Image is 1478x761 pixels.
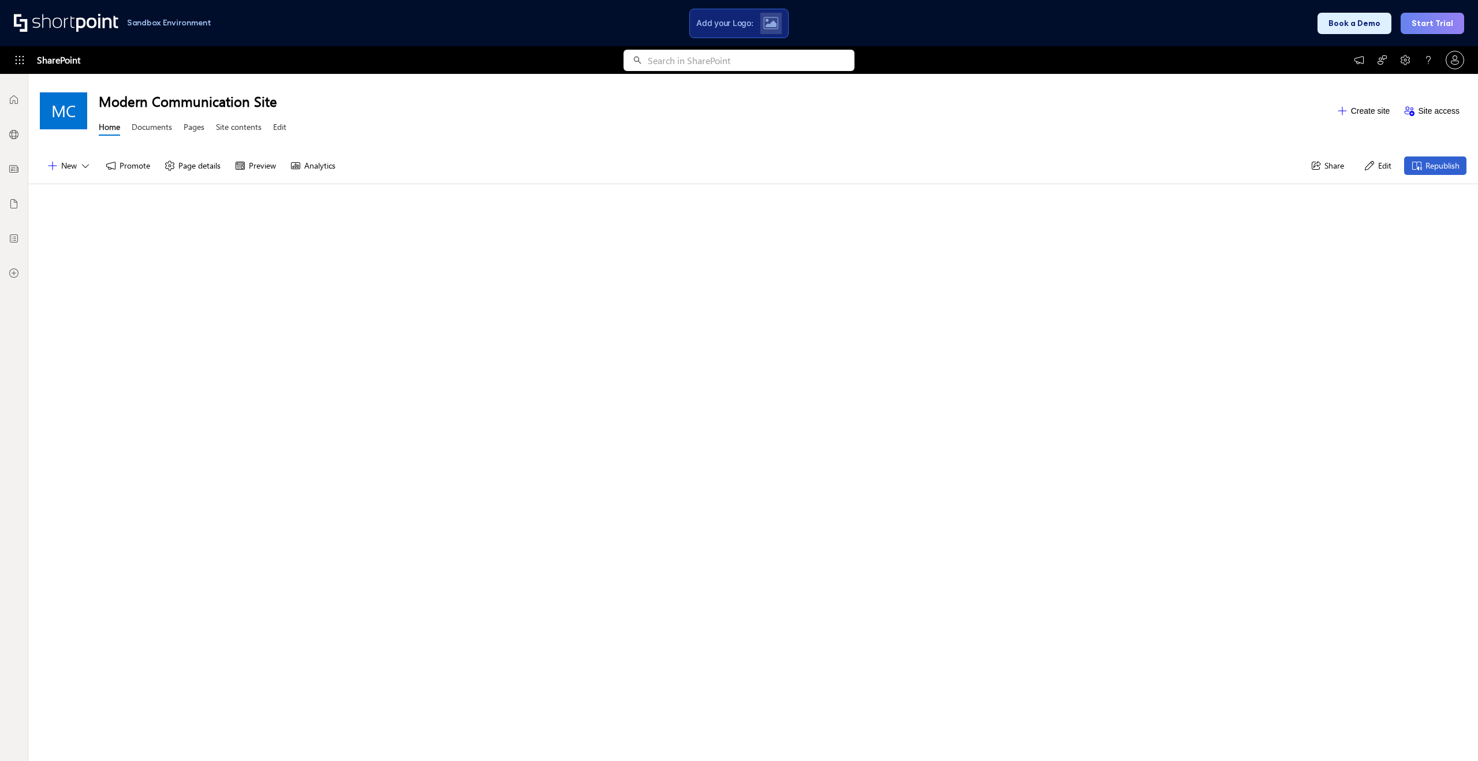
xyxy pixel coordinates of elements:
[132,121,172,136] a: Documents
[1357,156,1398,175] button: Edit
[1317,13,1391,34] button: Book a Demo
[51,102,76,120] span: MC
[216,121,262,136] a: Site contents
[1397,102,1466,120] button: Site access
[1330,102,1397,120] button: Create site
[1404,156,1466,175] button: Republish
[763,17,778,29] img: Upload logo
[1420,706,1478,761] iframe: Chat Widget
[648,50,854,71] input: Search in SharePoint
[283,156,342,175] button: Analytics
[37,46,80,74] span: SharePoint
[40,156,98,175] button: New
[273,121,286,136] a: Edit
[184,121,204,136] a: Pages
[99,121,120,136] a: Home
[99,92,1330,110] h1: Modern Communication Site
[157,156,227,175] button: Page details
[127,20,211,26] h1: Sandbox Environment
[98,156,157,175] button: Promote
[696,18,753,28] span: Add your Logo:
[1401,13,1464,34] button: Start Trial
[1303,156,1351,175] button: Share
[227,156,283,175] button: Preview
